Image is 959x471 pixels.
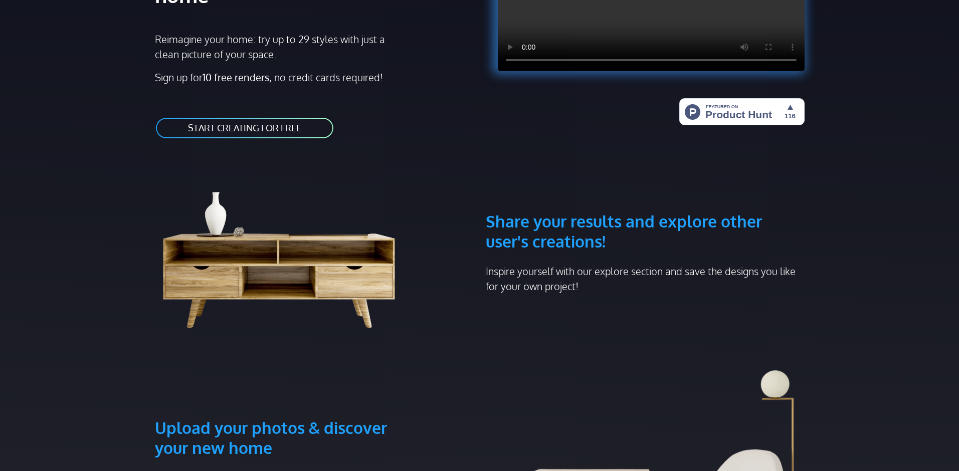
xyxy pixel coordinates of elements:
[155,32,394,62] p: Reimagine your home: try up to 29 styles with just a clean picture of your space.
[155,370,419,458] h3: Upload your photos & discover your new home
[155,117,334,139] a: START CREATING FOR FREE
[155,163,419,334] img: living room cabinet
[155,70,474,85] p: Sign up for , no credit cards required!
[486,264,805,294] p: Inspire yourself with our explore section and save the designs you like for your own project!
[203,71,269,84] strong: 10 free renders
[679,98,805,125] img: HomeStyler AI - Interior Design Made Easy: One Click to Your Dream Home | Product Hunt
[486,163,805,252] h3: Share your results and explore other user's creations!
